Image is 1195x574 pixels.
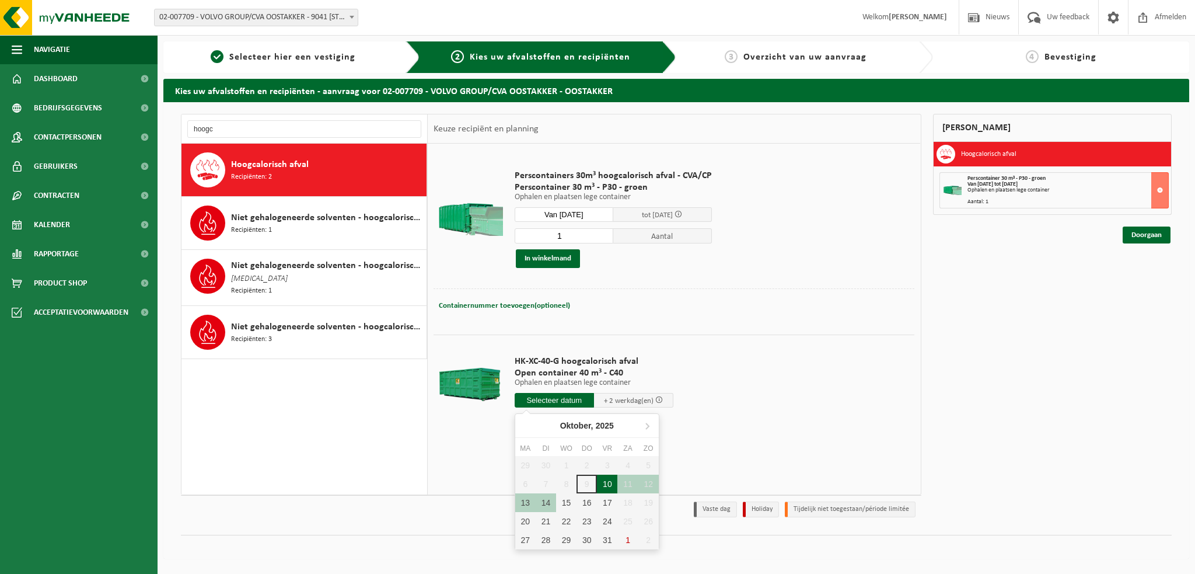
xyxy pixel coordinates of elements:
[515,493,536,512] div: 13
[515,379,673,387] p: Ophalen en plaatsen lege container
[576,531,597,549] div: 30
[576,443,597,454] div: do
[439,302,570,309] span: Containernummer toevoegen(optioneel)
[725,50,738,63] span: 3
[155,9,358,26] span: 02-007709 - VOLVO GROUP/CVA OOSTAKKER - 9041 OOSTAKKER, SMALLEHEERWEG 31
[231,259,424,273] span: Niet gehalogeneerde solventen - hoogcalorisch in IBC
[34,35,70,64] span: Navigatie
[597,512,617,531] div: 24
[231,320,424,334] span: Niet gehalogeneerde solventen - hoogcalorisch in kleinverpakking
[229,53,355,62] span: Selecteer hier een vestiging
[556,531,576,549] div: 29
[1044,53,1096,62] span: Bevestiging
[163,79,1189,102] h2: Kies uw afvalstoffen en recipiënten - aanvraag voor 02-007709 - VOLVO GROUP/CVA OOSTAKKER - OOSTA...
[187,120,421,138] input: Materiaal zoeken
[785,502,916,517] li: Tijdelijk niet toegestaan/période limitée
[515,367,673,379] span: Open container 40 m³ - C40
[34,210,70,239] span: Kalender
[451,50,464,63] span: 2
[516,249,580,268] button: In winkelmand
[181,197,427,250] button: Niet gehalogeneerde solventen - hoogcalorisch in 200lt-vat Recipiënten: 1
[515,193,712,201] p: Ophalen en plaatsen lege container
[231,286,272,297] span: Recipiënten: 1
[428,114,544,144] div: Keuze recipiënt en planning
[231,158,309,172] span: Hoogcalorisch afval
[576,493,597,512] div: 16
[889,13,947,22] strong: [PERSON_NAME]
[515,170,712,182] span: Perscontainers 30m³ hoogcalorisch afval - CVA/CP
[596,422,614,430] i: 2025
[1026,50,1039,63] span: 4
[211,50,223,63] span: 1
[536,493,556,512] div: 14
[438,298,571,314] button: Containernummer toevoegen(optioneel)
[515,393,594,408] input: Selecteer datum
[617,443,638,454] div: za
[597,475,617,493] div: 10
[515,531,536,549] div: 27
[536,531,556,549] div: 28
[34,123,102,152] span: Contactpersonen
[597,443,617,454] div: vr
[933,114,1172,142] div: [PERSON_NAME]
[515,443,536,454] div: ma
[181,306,427,359] button: Niet gehalogeneerde solventen - hoogcalorisch in kleinverpakking Recipiënten: 3
[231,172,272,183] span: Recipiënten: 2
[967,187,1169,193] div: Ophalen en plaatsen lege container
[556,512,576,531] div: 22
[597,531,617,549] div: 31
[34,93,102,123] span: Bedrijfsgegevens
[515,182,712,193] span: Perscontainer 30 m³ - P30 - groen
[34,64,78,93] span: Dashboard
[967,199,1169,205] div: Aantal: 1
[961,145,1016,163] h3: Hoogcalorisch afval
[231,211,424,225] span: Niet gehalogeneerde solventen - hoogcalorisch in 200lt-vat
[515,356,673,367] span: HK-XC-40-G hoogcalorisch afval
[604,397,654,405] span: + 2 werkdag(en)
[34,239,79,269] span: Rapportage
[515,207,613,222] input: Selecteer datum
[34,298,128,327] span: Acceptatievoorwaarden
[231,225,272,236] span: Recipiënten: 1
[34,269,87,298] span: Product Shop
[231,334,272,345] span: Recipiënten: 3
[536,512,556,531] div: 21
[34,181,79,210] span: Contracten
[642,211,673,219] span: tot [DATE]
[967,181,1018,187] strong: Van [DATE] tot [DATE]
[169,50,397,64] a: 1Selecteer hier een vestiging
[556,493,576,512] div: 15
[536,443,556,454] div: di
[34,152,78,181] span: Gebruikers
[515,512,536,531] div: 20
[231,273,288,286] span: [MEDICAL_DATA]
[743,502,779,517] li: Holiday
[743,53,866,62] span: Overzicht van uw aanvraag
[1123,227,1170,243] a: Doorgaan
[967,175,1046,182] span: Perscontainer 30 m³ - P30 - groen
[597,493,617,512] div: 17
[555,416,619,435] div: Oktober,
[694,502,737,517] li: Vaste dag
[181,250,427,306] button: Niet gehalogeneerde solventen - hoogcalorisch in IBC [MEDICAL_DATA] Recipiënten: 1
[638,443,659,454] div: zo
[576,512,597,531] div: 23
[556,443,576,454] div: wo
[470,53,630,62] span: Kies uw afvalstoffen en recipiënten
[613,228,712,243] span: Aantal
[154,9,358,26] span: 02-007709 - VOLVO GROUP/CVA OOSTAKKER - 9041 OOSTAKKER, SMALLEHEERWEG 31
[181,144,427,197] button: Hoogcalorisch afval Recipiënten: 2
